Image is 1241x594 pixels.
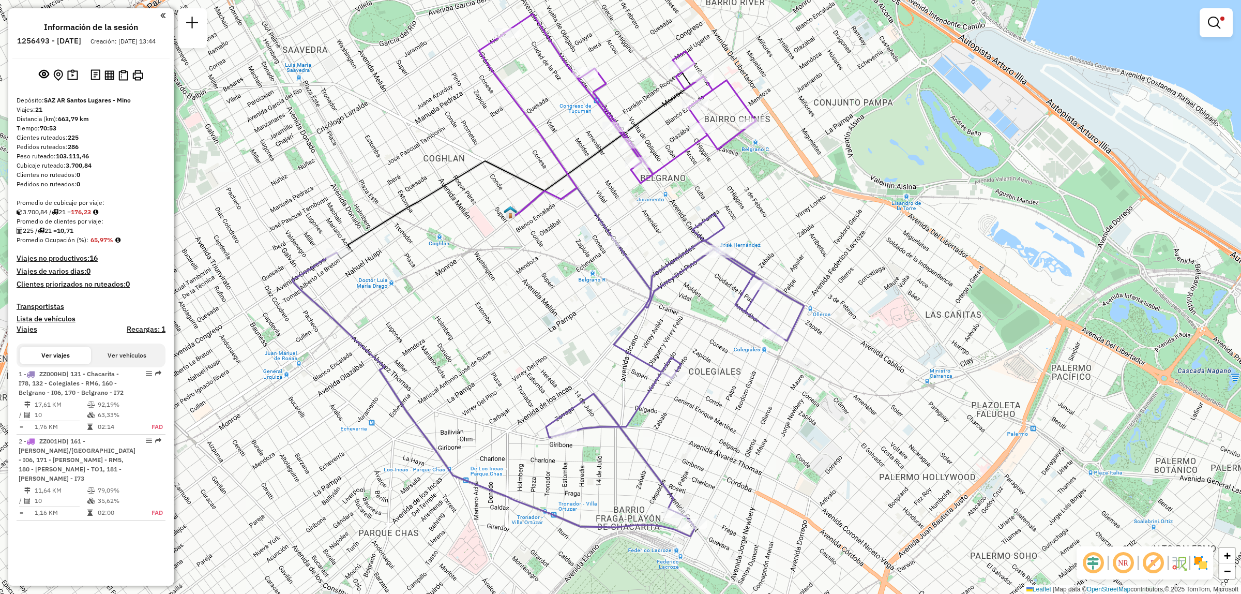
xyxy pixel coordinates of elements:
[97,410,140,420] td: 63,33%
[17,302,165,311] h4: Transportistas
[87,510,93,516] i: Tiempo en ruta
[34,410,87,420] td: 10
[17,198,165,207] div: Promedio de cubicaje por viaje:
[97,485,140,496] td: 79,09%
[17,161,165,170] div: Cubicaje ruteado:
[17,96,165,105] div: Depósito:
[17,209,23,215] i: Cubicaje ruteado
[51,67,65,83] button: Centro del mapa en el depósito o punto de apoyo
[24,498,31,504] i: Clientes
[1053,586,1054,593] span: |
[17,226,165,235] div: 225 / 21 =
[1192,555,1209,571] img: Mostrar / Ocultar sectores
[35,106,42,113] strong: 21
[1219,563,1235,579] a: Zoom out
[87,487,95,494] i: % Peso en uso
[140,508,163,518] td: FAD
[127,325,165,334] h4: Recargas: 1
[39,437,66,445] span: ZZ001HD
[1171,555,1187,571] img: Flujo de la calle
[17,217,165,226] div: Promedio de clientes por viaje:
[17,170,165,180] div: Clientes no ruteados:
[19,437,135,482] span: 2 -
[66,161,92,169] strong: 3.700,84
[17,254,165,263] h4: Viajes no productivos:
[17,267,165,276] h4: Viajes de varios dias:
[24,412,31,418] i: Clientes
[77,180,80,188] strong: 0
[38,228,44,234] i: Viajes
[87,424,93,430] i: Tiempo en ruta
[126,279,130,289] strong: 0
[17,142,165,152] div: Pedidos ruteados:
[71,208,91,216] strong: 176,23
[155,438,161,444] em: Ruta exportada
[37,67,51,83] button: Ver sesión original
[102,68,116,82] button: Indicadores de ruteo por viaje
[504,205,517,219] img: UDC - Santos Lugares
[17,133,165,142] div: Clientes ruteados:
[77,171,80,179] strong: 0
[39,370,66,378] span: ZZ000HD
[56,152,89,160] strong: 103.111,46
[1024,585,1241,594] div: Map data © contributors,© 2025 TomTom, Microsoft
[17,228,23,234] i: Clientes
[19,508,24,518] td: =
[68,133,79,141] strong: 225
[1219,548,1235,563] a: Zoom in
[17,105,165,114] div: Viajes:
[146,370,152,377] em: Opciones
[34,508,87,518] td: 1,16 KM
[1204,12,1229,33] a: Mostrar filtros
[97,422,140,432] td: 02:14
[34,399,87,410] td: 17,61 KM
[1081,551,1106,575] span: Ocultar desplazamiento
[24,402,31,408] i: Distancia (km)
[20,347,91,364] button: Ver viajes
[58,115,89,123] strong: 663,79 km
[17,180,165,189] div: Pedidos no ruteados:
[65,67,80,83] button: Sugerencias de ruteo
[89,254,98,263] strong: 16
[88,67,102,83] button: Log de desbloqueo de sesión
[130,68,145,83] button: Imprimir viajes
[19,370,124,396] span: | 131 - Chacarita - I78, 132 - Colegiales - RM6, 160 - Belgrano - I06, 170 - Belgrano - I72
[19,422,24,432] td: =
[140,422,163,432] td: FAD
[19,496,24,506] td: /
[160,9,165,21] a: Haga clic aquí para minimizar el panel
[34,422,87,432] td: 1,76 KM
[44,22,138,32] h4: Información de la sesión
[24,487,31,494] i: Distancia (km)
[17,152,165,161] div: Peso ruteado:
[17,280,165,289] h4: Clientes priorizados no ruteados:
[91,347,162,364] button: Ver vehículos
[86,37,160,46] div: Creación: [DATE] 13:44
[52,209,58,215] i: Viajes
[90,236,113,244] strong: 65,97%
[115,237,120,243] em: Promedio calculado usando la ocupación más alta (%Peso o %Cubicaje) de cada viaje en la sesión. N...
[1220,17,1224,21] span: Filtro Ativo
[17,207,165,217] div: 3.700,84 / 21 =
[146,438,152,444] em: Opciones
[44,96,131,104] strong: SAZ AR Santos Lugares - Mino
[17,315,165,323] h4: Lista de vehículos
[97,508,140,518] td: 02:00
[86,266,90,276] strong: 0
[57,227,73,234] strong: 10,71
[17,325,37,334] a: Viajes
[17,236,88,244] span: Promedio Ocupación (%):
[68,143,79,151] strong: 286
[93,209,98,215] i: Meta de cubicaje/viaje: 250,00 Diferencia: -73,77
[1111,551,1136,575] span: Ocultar NR
[1141,551,1166,575] span: Mostrar etiqueta
[1224,549,1231,562] span: +
[17,114,165,124] div: Distancia (km):
[116,68,130,83] button: Indicadores de ruteo por entrega
[19,370,124,396] span: 1 -
[97,496,140,506] td: 35,62%
[40,124,56,132] strong: 70:53
[87,402,95,408] i: % Peso en uso
[97,399,140,410] td: 92,19%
